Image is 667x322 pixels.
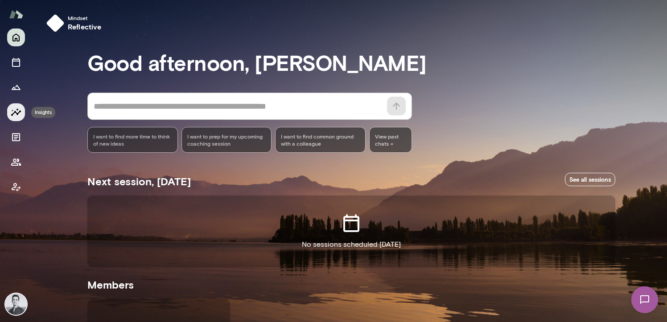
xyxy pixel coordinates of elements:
div: I want to prep for my upcoming coaching session [181,127,272,153]
button: Growth Plan [7,78,25,96]
div: I want to find common ground with a colleague [275,127,366,153]
button: Sessions [7,53,25,71]
h5: Next session, [DATE] [87,174,191,188]
h5: Members [87,277,615,292]
span: View past chats -> [369,127,412,153]
h6: reflective [68,21,102,32]
button: Members [7,153,25,171]
div: I want to find more time to think of new ideas [87,127,178,153]
img: Adam Lurie [5,293,27,315]
span: I want to find common ground with a colleague [281,133,360,147]
button: Mindsetreflective [43,11,109,36]
div: Insights [31,107,55,118]
button: Home [7,29,25,46]
button: Documents [7,128,25,146]
p: No sessions scheduled [DATE] [302,239,401,250]
button: Client app [7,178,25,196]
img: mindset [46,14,64,32]
span: I want to find more time to think of new ideas [93,133,172,147]
a: See all sessions [565,173,615,187]
button: Insights [7,103,25,121]
span: I want to prep for my upcoming coaching session [187,133,266,147]
h3: Good afternoon, [PERSON_NAME] [87,50,615,75]
img: Mento [9,6,23,23]
span: Mindset [68,14,102,21]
